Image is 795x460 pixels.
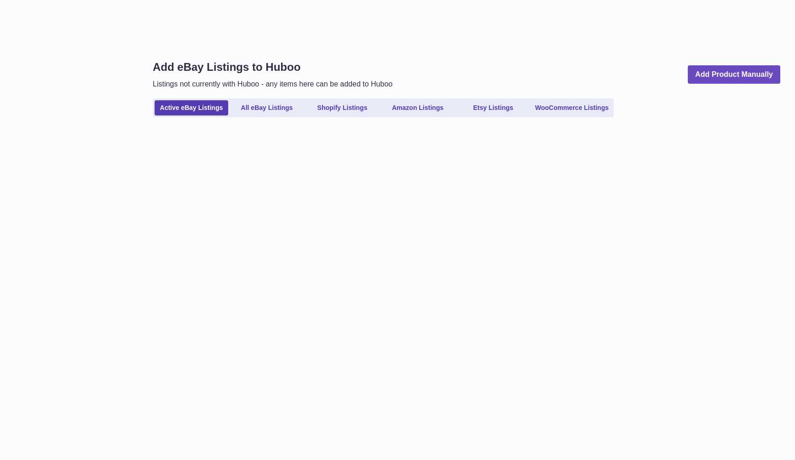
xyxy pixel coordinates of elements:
[688,65,780,84] a: Add Product Manually
[153,79,392,89] p: Listings not currently with Huboo - any items here can be added to Huboo
[230,100,304,115] a: All eBay Listings
[155,100,228,115] a: Active eBay Listings
[381,100,455,115] a: Amazon Listings
[532,100,612,115] a: WooCommerce Listings
[305,100,379,115] a: Shopify Listings
[456,100,530,115] a: Etsy Listings
[153,60,392,75] h1: Add eBay Listings to Huboo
